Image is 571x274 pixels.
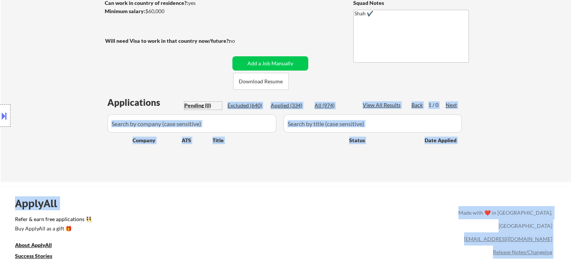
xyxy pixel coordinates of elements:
u: About ApplyAll [15,242,52,248]
div: Back [411,101,423,109]
button: Download Resume [233,73,289,90]
div: ATS [182,137,212,144]
strong: Minimum salary: [105,8,145,14]
div: Excluded (640) [227,102,265,109]
button: Add a Job Manually [232,56,308,71]
u: Success Stories [15,253,52,259]
a: Success Stories [15,252,62,261]
div: Company [133,137,182,144]
div: All (974) [315,102,352,109]
div: Applied (334) [271,102,308,109]
a: Refer & earn free applications 👯‍♀️ [15,217,301,224]
div: Pending (0) [184,102,222,109]
div: Next [446,101,458,109]
a: Buy ApplyAll as a gift 🎁 [15,224,90,234]
a: Release Notes/Changelog [493,249,552,255]
div: Made with ❤️ in [GEOGRAPHIC_DATA], [GEOGRAPHIC_DATA] [455,206,552,232]
div: Status [349,133,414,147]
div: 1 / 0 [428,101,446,109]
input: Search by company (case sensitive) [107,114,276,132]
div: View All Results [363,101,403,109]
div: $60,000 [105,8,230,15]
a: [EMAIL_ADDRESS][DOMAIN_NAME] [464,236,552,242]
div: no [229,37,250,45]
input: Search by title (case sensitive) [283,114,462,132]
div: Buy ApplyAll as a gift 🎁 [15,226,90,231]
div: Applications [107,98,182,107]
div: Date Applied [425,137,458,144]
strong: Will need Visa to work in that country now/future?: [105,38,230,44]
div: Title [212,137,342,144]
a: About ApplyAll [15,241,62,250]
div: ApplyAll [15,197,66,210]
